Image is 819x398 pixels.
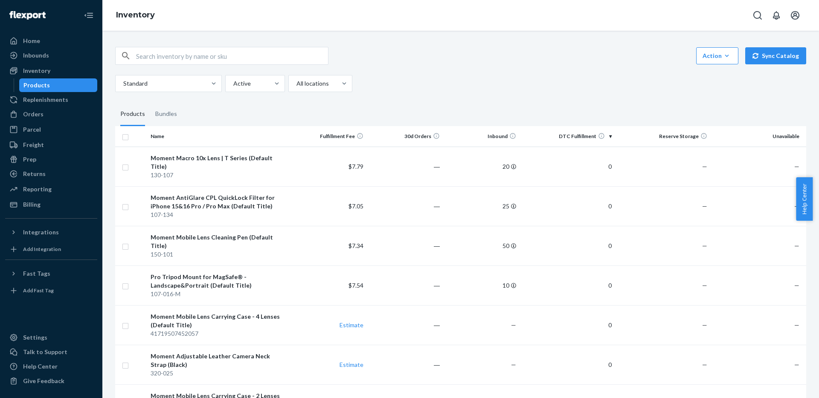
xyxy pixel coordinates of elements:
button: Action [696,47,738,64]
a: Billing [5,198,97,211]
td: 25 [443,186,520,226]
a: Replenishments [5,93,97,107]
div: Moment AntiGlare CPL QuickLock Filter for iPhone 15&16 Pro / Pro Max (Default Title) [151,193,287,211]
div: Fast Tags [23,269,50,278]
td: ― [367,305,443,345]
button: Open account menu [787,7,804,24]
span: $7.05 [349,202,363,210]
span: — [511,361,516,368]
td: ― [367,226,443,265]
div: Products [23,81,50,89]
a: Inventory [5,64,97,78]
td: ― [367,265,443,305]
div: Action [703,52,732,60]
a: Freight [5,138,97,152]
span: — [794,202,799,210]
span: — [794,321,799,329]
div: Moment Mobile Lens Carrying Case - 4 Lenses (Default Title) [151,312,287,329]
div: Parcel [23,125,41,134]
div: Settings [23,333,47,342]
td: ― [367,186,443,226]
div: Billing [23,200,41,209]
td: 0 [520,186,615,226]
td: 20 [443,147,520,186]
a: Orders [5,107,97,121]
div: Moment Adjustable Leather Camera Neck Strap (Black) [151,352,287,369]
div: Add Fast Tag [23,287,54,294]
div: Orders [23,110,44,118]
a: Talk to Support [5,345,97,359]
button: Integrations [5,225,97,239]
td: 0 [520,265,615,305]
th: Name [147,126,290,147]
span: — [702,202,707,210]
div: Bundles [155,102,177,126]
div: Freight [23,141,44,149]
div: Pro Tripod Mount for MagSafe® - Landscape&Portrait (Default Title) [151,273,287,290]
div: Replenishments [23,95,68,104]
span: — [702,321,707,329]
span: — [794,242,799,249]
div: Returns [23,170,46,178]
input: Search inventory by name or sku [136,47,328,64]
span: — [511,321,516,329]
div: Integrations [23,228,59,236]
span: Help Center [796,177,813,221]
input: All locations [296,79,296,88]
a: Products [19,78,98,92]
div: Give Feedback [23,377,64,385]
th: Unavailable [711,126,806,147]
div: 150-101 [151,250,287,259]
button: Open Search Box [749,7,766,24]
a: Help Center [5,360,97,373]
button: Sync Catalog [745,47,806,64]
span: — [702,361,707,368]
button: Open notifications [768,7,785,24]
a: Parcel [5,123,97,136]
span: — [702,242,707,249]
div: 41719507452057 [151,329,287,338]
a: Prep [5,153,97,166]
span: — [702,163,707,170]
div: 107-134 [151,211,287,219]
a: Returns [5,167,97,181]
div: Moment Mobile Lens Cleaning Pen (Default Title) [151,233,287,250]
a: Inbounds [5,49,97,62]
button: Give Feedback [5,374,97,388]
div: Talk to Support [23,348,67,356]
td: 0 [520,147,615,186]
td: 10 [443,265,520,305]
div: Moment Macro 10x Lens | T Series (Default Title) [151,154,287,171]
a: Add Fast Tag [5,284,97,297]
span: — [702,282,707,289]
span: — [794,163,799,170]
a: Inventory [116,10,155,20]
span: — [794,282,799,289]
a: Estimate [340,361,363,368]
div: 320-025 [151,369,287,378]
th: 30d Orders [367,126,443,147]
a: Add Integration [5,242,97,256]
input: Standard [122,79,123,88]
div: Home [23,37,40,45]
div: Add Integration [23,245,61,253]
img: Flexport logo [9,11,46,20]
span: $7.34 [349,242,363,249]
td: 0 [520,226,615,265]
a: Estimate [340,321,363,329]
span: $7.54 [349,282,363,289]
td: ― [367,147,443,186]
th: Reserve Storage [615,126,711,147]
ol: breadcrumbs [109,3,162,28]
th: Inbound [443,126,520,147]
div: Help Center [23,362,58,371]
input: Active [232,79,233,88]
td: 0 [520,305,615,345]
div: 130-107 [151,171,287,179]
a: Reporting [5,182,97,196]
div: Prep [23,155,36,164]
span: $7.79 [349,163,363,170]
div: 107-016-M [151,290,287,298]
div: Reporting [23,185,52,193]
div: Inventory [23,66,50,75]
